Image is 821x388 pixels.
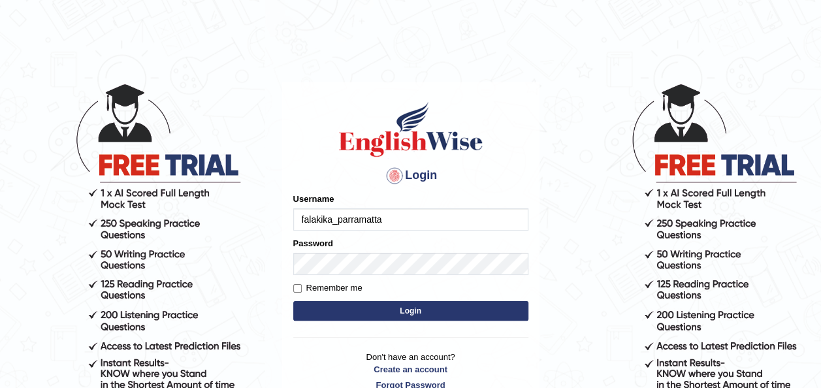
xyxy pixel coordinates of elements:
label: Remember me [293,282,362,295]
input: Remember me [293,284,302,293]
label: Username [293,193,334,205]
h4: Login [293,165,528,186]
a: Create an account [293,363,528,376]
button: Login [293,301,528,321]
label: Password [293,237,333,250]
img: Logo of English Wise sign in for intelligent practice with AI [336,100,485,159]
